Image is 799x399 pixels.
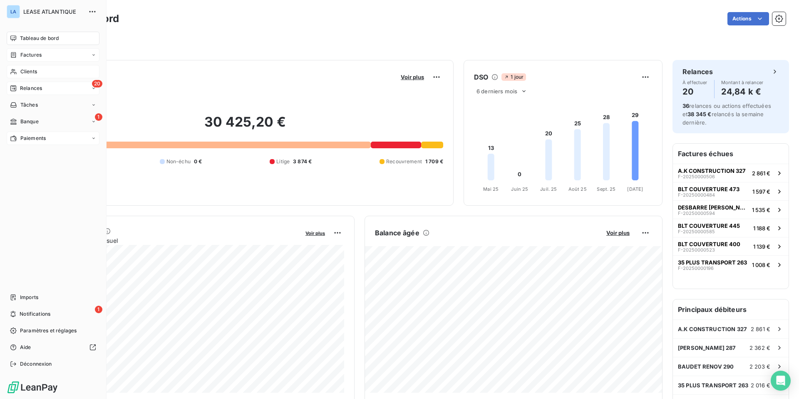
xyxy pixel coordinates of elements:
tspan: Juin 25 [511,186,528,192]
button: BLT COUVERTURE 473F-202500004841 597 € [673,182,789,200]
span: relances ou actions effectuées et relancés la semaine dernière. [682,102,771,126]
span: BAUDET RENOV 290 [678,363,734,370]
span: 1 597 € [752,188,770,195]
span: 1 jour [501,73,526,81]
span: 1 008 € [752,262,770,268]
span: Déconnexion [20,360,52,368]
span: 36 [682,102,689,109]
span: 1 [95,113,102,121]
span: 3 874 € [293,158,312,165]
span: 1 188 € [753,225,770,232]
h6: Balance âgée [375,228,419,238]
span: Voir plus [305,230,325,236]
tspan: Août 25 [568,186,587,192]
span: BLT COUVERTURE 473 [678,186,739,192]
button: Voir plus [398,73,427,81]
span: [PERSON_NAME] 287 [678,344,736,351]
button: Actions [727,12,769,25]
span: F-20250000523 [678,247,715,252]
span: BLT COUVERTURE 445 [678,222,740,229]
span: Tâches [20,101,38,109]
span: Paiements [20,135,46,142]
span: A.K CONSTRUCTION 327 [678,326,747,332]
h4: 20 [682,85,707,98]
span: Voir plus [401,74,424,80]
span: 2 016 € [751,382,770,389]
span: F-20250000594 [678,211,715,216]
span: F-20250000506 [678,174,715,179]
span: Voir plus [606,229,630,236]
div: LA [7,5,20,18]
span: F-20250000196 [678,266,714,271]
button: 35 PLUS TRANSPORT 263F-202500001961 008 € [673,255,789,274]
span: 38 345 € [687,111,711,117]
span: Montant à relancer [721,80,764,85]
span: 1 535 € [752,207,770,213]
img: Logo LeanPay [7,381,58,394]
span: DESBARRE [PERSON_NAME] C469 [678,204,749,211]
span: 20 [92,80,102,87]
h6: Principaux débiteurs [673,299,789,319]
a: Aide [7,341,99,354]
span: LEASE ATLANTIQUE [23,8,83,15]
button: A.K CONSTRUCTION 327F-202500005062 861 € [673,164,789,182]
h2: 30 425,20 € [47,114,443,139]
h6: DSO [474,72,488,82]
span: Banque [20,118,39,125]
button: Voir plus [303,229,328,237]
span: F-20250000484 [678,192,715,197]
span: 35 PLUS TRANSPORT 263 [678,259,747,266]
span: Imports [20,294,38,301]
h6: Relances [682,67,713,77]
h4: 24,84 k € [721,85,764,98]
span: Paramètres et réglages [20,327,77,334]
span: 1 139 € [753,243,770,250]
span: À effectuer [682,80,707,85]
span: Aide [20,344,31,351]
span: Relances [20,85,42,92]
span: 2 861 € [752,170,770,177]
span: 1 709 € [425,158,443,165]
span: Factures [20,51,42,59]
span: 0 € [194,158,202,165]
span: A.K CONSTRUCTION 327 [678,167,746,174]
span: Clients [20,68,37,75]
span: F-20250000585 [678,229,715,234]
tspan: Sept. 25 [597,186,615,192]
span: Non-échu [166,158,191,165]
button: BLT COUVERTURE 445F-202500005851 188 € [673,219,789,237]
button: DESBARRE [PERSON_NAME] C469F-202500005941 535 € [673,200,789,219]
span: Tableau de bord [20,35,59,42]
button: Voir plus [604,229,632,237]
span: Litige [276,158,290,165]
span: Recouvrement [386,158,422,165]
tspan: Mai 25 [483,186,499,192]
tspan: [DATE] [627,186,643,192]
span: BLT COUVERTURE 400 [678,241,740,247]
span: 2 861 € [751,326,770,332]
div: Open Intercom Messenger [771,371,791,391]
tspan: Juil. 25 [540,186,557,192]
span: Notifications [20,310,50,318]
span: 1 [95,306,102,313]
button: BLT COUVERTURE 400F-202500005231 139 € [673,237,789,255]
span: 35 PLUS TRANSPORT 263 [678,382,748,389]
span: 6 derniers mois [476,88,517,95]
span: Chiffre d'affaires mensuel [47,236,300,245]
span: 2 362 € [749,344,770,351]
span: 2 203 € [749,363,770,370]
h6: Factures échues [673,144,789,164]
